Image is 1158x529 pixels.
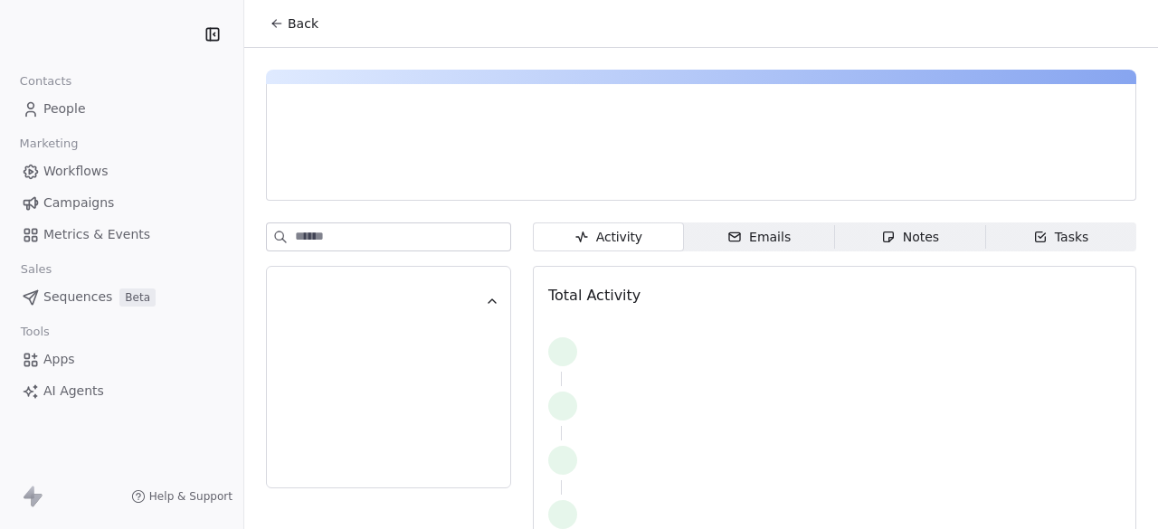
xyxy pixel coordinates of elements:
[881,228,939,247] div: Notes
[43,225,150,244] span: Metrics & Events
[13,256,60,283] span: Sales
[131,489,233,504] a: Help & Support
[43,194,114,213] span: Campaigns
[149,489,233,504] span: Help & Support
[14,94,229,124] a: People
[43,99,86,118] span: People
[259,7,329,40] button: Back
[548,287,641,304] span: Total Activity
[14,156,229,186] a: Workflows
[1033,228,1089,247] div: Tasks
[43,162,109,181] span: Workflows
[727,228,791,247] div: Emails
[12,68,80,95] span: Contacts
[43,350,75,369] span: Apps
[43,288,112,307] span: Sequences
[288,14,318,33] span: Back
[14,188,229,218] a: Campaigns
[14,220,229,250] a: Metrics & Events
[13,318,57,345] span: Tools
[12,130,86,157] span: Marketing
[14,282,229,312] a: SequencesBeta
[14,376,229,406] a: AI Agents
[119,288,156,307] span: Beta
[14,345,229,374] a: Apps
[43,382,104,401] span: AI Agents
